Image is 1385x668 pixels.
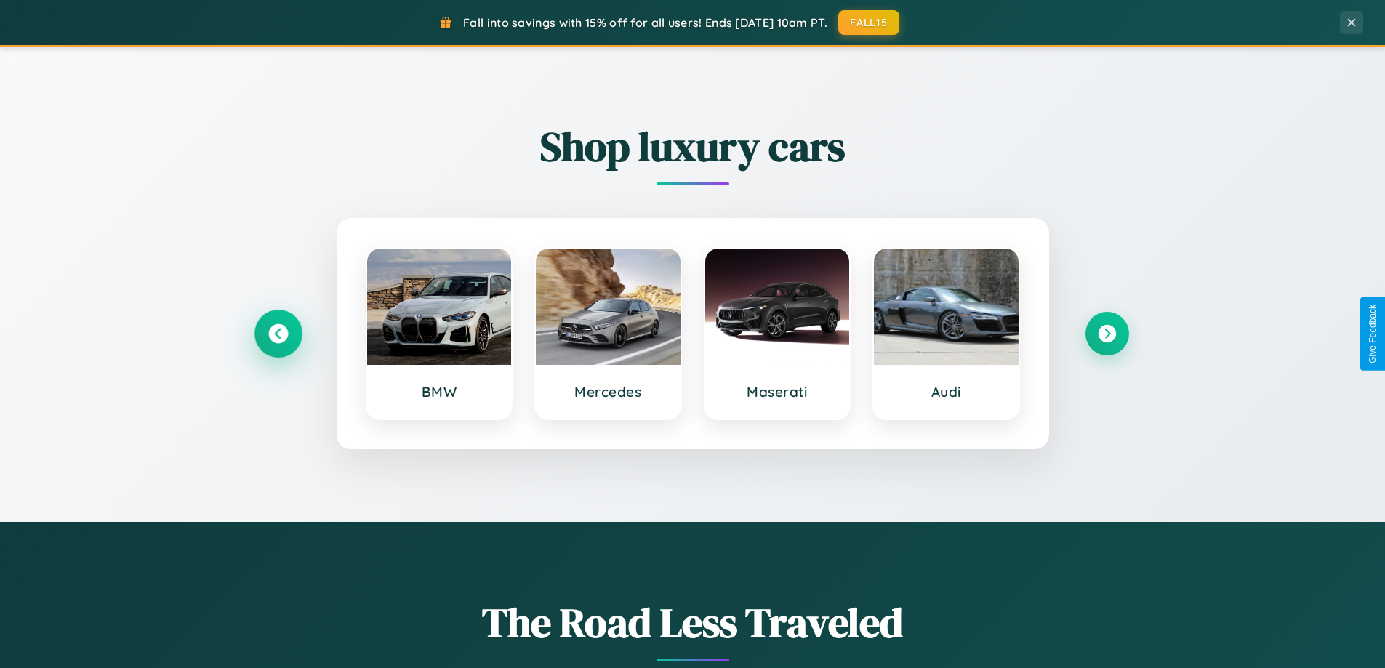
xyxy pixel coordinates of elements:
span: Fall into savings with 15% off for all users! Ends [DATE] 10am PT. [463,15,827,30]
div: Give Feedback [1368,305,1378,363]
h1: The Road Less Traveled [257,595,1129,651]
h3: Mercedes [550,383,666,401]
h3: Audi [888,383,1004,401]
h3: Maserati [720,383,835,401]
button: FALL15 [838,10,899,35]
h3: BMW [382,383,497,401]
h2: Shop luxury cars [257,118,1129,174]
